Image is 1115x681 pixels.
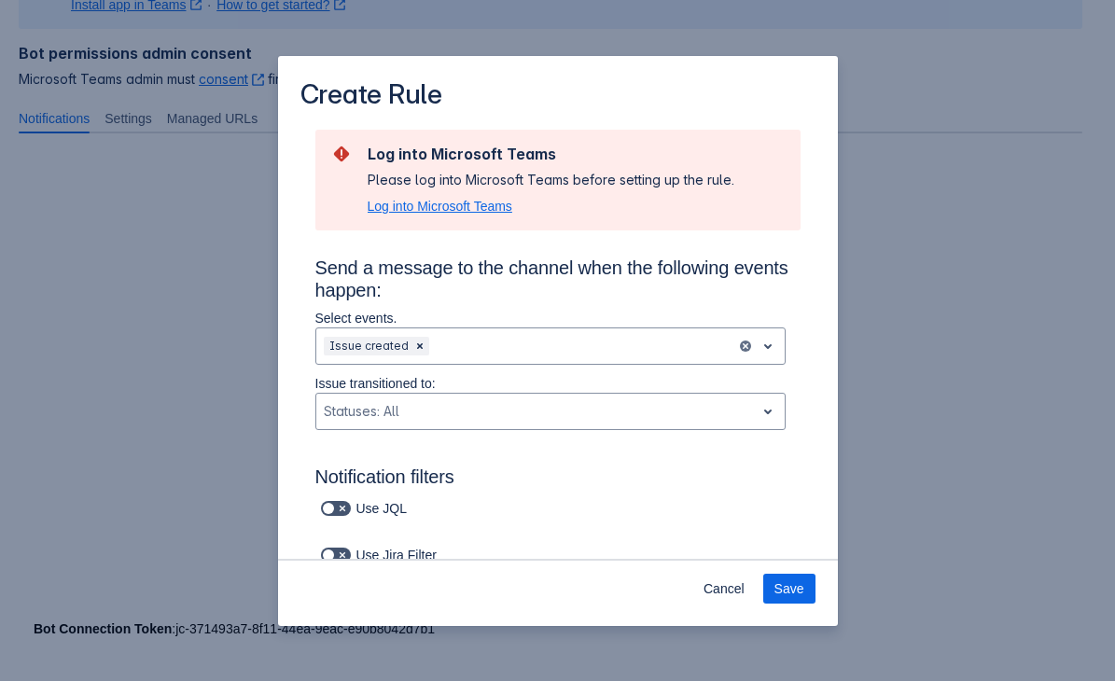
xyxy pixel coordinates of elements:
[368,197,512,215] button: Log into Microsoft Teams
[315,309,786,327] p: Select events.
[368,145,734,163] h2: Log into Microsoft Teams
[330,143,353,165] span: error
[411,337,429,355] div: Remove Issue created
[278,128,838,561] div: Scrollable content
[704,574,745,604] span: Cancel
[774,574,804,604] span: Save
[315,542,462,568] div: Use Jira Filter
[315,374,786,393] p: Issue transitioned to:
[315,466,801,495] h3: Notification filters
[324,337,411,355] div: Issue created
[412,339,427,354] span: Clear
[692,574,756,604] button: Cancel
[757,400,779,423] span: open
[368,171,734,189] div: Please log into Microsoft Teams before setting up the rule.
[300,78,443,115] h3: Create Rule
[738,339,753,354] button: clear
[757,335,779,357] span: open
[315,257,801,309] h3: Send a message to the channel when the following events happen:
[315,495,439,521] div: Use JQL
[763,574,815,604] button: Save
